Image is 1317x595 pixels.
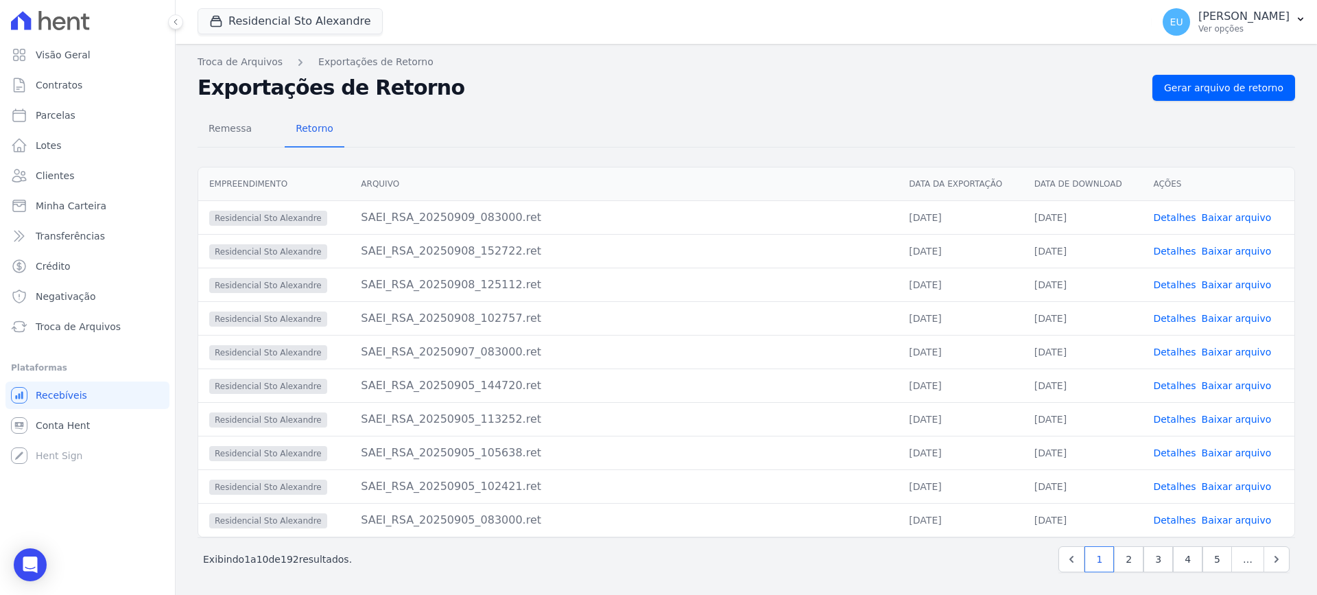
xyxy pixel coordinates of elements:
[200,115,260,142] span: Remessa
[361,344,887,360] div: SAEI_RSA_20250907_083000.ret
[198,112,344,148] nav: Tab selector
[361,411,887,428] div: SAEI_RSA_20250905_113252.ret
[5,192,169,220] a: Minha Carteira
[209,379,327,394] span: Residencial Sto Alexandre
[1153,380,1196,391] a: Detalhes
[1164,81,1283,95] span: Gerar arquivo de retorno
[36,108,75,122] span: Parcelas
[209,244,327,259] span: Residencial Sto Alexandre
[5,283,169,310] a: Negativação
[1202,515,1272,526] a: Baixar arquivo
[1202,447,1272,458] a: Baixar arquivo
[1152,3,1317,41] button: EU [PERSON_NAME] Ver opções
[5,41,169,69] a: Visão Geral
[36,259,71,273] span: Crédito
[244,554,250,565] span: 1
[1202,380,1272,391] a: Baixar arquivo
[1153,313,1196,324] a: Detalhes
[36,388,87,402] span: Recebíveis
[198,55,283,69] a: Troca de Arquivos
[361,512,887,528] div: SAEI_RSA_20250905_083000.ret
[1202,246,1272,257] a: Baixar arquivo
[898,268,1023,301] td: [DATE]
[257,554,269,565] span: 10
[209,211,327,226] span: Residencial Sto Alexandre
[1023,167,1143,201] th: Data de Download
[1023,335,1143,369] td: [DATE]
[1143,546,1173,572] a: 3
[361,478,887,495] div: SAEI_RSA_20250905_102421.ret
[36,290,96,303] span: Negativação
[898,402,1023,436] td: [DATE]
[1198,10,1290,23] p: [PERSON_NAME]
[361,310,887,327] div: SAEI_RSA_20250908_102757.ret
[209,345,327,360] span: Residencial Sto Alexandre
[209,312,327,327] span: Residencial Sto Alexandre
[318,55,434,69] a: Exportações de Retorno
[898,335,1023,369] td: [DATE]
[1202,279,1272,290] a: Baixar arquivo
[1170,17,1183,27] span: EU
[14,548,47,581] div: Open Intercom Messenger
[898,469,1023,503] td: [DATE]
[350,167,898,201] th: Arquivo
[1153,447,1196,458] a: Detalhes
[898,200,1023,234] td: [DATE]
[198,167,350,201] th: Empreendimento
[36,199,106,213] span: Minha Carteira
[1153,212,1196,223] a: Detalhes
[1023,369,1143,402] td: [DATE]
[1153,279,1196,290] a: Detalhes
[5,253,169,280] a: Crédito
[1153,515,1196,526] a: Detalhes
[1153,246,1196,257] a: Detalhes
[1023,200,1143,234] td: [DATE]
[36,419,90,432] span: Conta Hent
[36,78,82,92] span: Contratos
[1231,546,1264,572] span: …
[5,102,169,129] a: Parcelas
[1263,546,1290,572] a: Next
[898,167,1023,201] th: Data da Exportação
[1142,167,1294,201] th: Ações
[1202,347,1272,358] a: Baixar arquivo
[198,112,263,148] a: Remessa
[5,162,169,189] a: Clientes
[898,503,1023,537] td: [DATE]
[5,222,169,250] a: Transferências
[285,112,344,148] a: Retorno
[209,412,327,428] span: Residencial Sto Alexandre
[36,320,121,334] span: Troca de Arquivos
[1202,313,1272,324] a: Baixar arquivo
[361,277,887,293] div: SAEI_RSA_20250908_125112.ret
[209,513,327,528] span: Residencial Sto Alexandre
[36,169,74,183] span: Clientes
[5,382,169,409] a: Recebíveis
[898,301,1023,335] td: [DATE]
[209,446,327,461] span: Residencial Sto Alexandre
[1153,414,1196,425] a: Detalhes
[198,8,383,34] button: Residencial Sto Alexandre
[36,229,105,243] span: Transferências
[1023,402,1143,436] td: [DATE]
[209,480,327,495] span: Residencial Sto Alexandre
[898,234,1023,268] td: [DATE]
[1202,546,1232,572] a: 5
[198,55,1295,69] nav: Breadcrumb
[287,115,342,142] span: Retorno
[1153,347,1196,358] a: Detalhes
[1023,469,1143,503] td: [DATE]
[1153,481,1196,492] a: Detalhes
[5,71,169,99] a: Contratos
[1023,234,1143,268] td: [DATE]
[36,139,62,152] span: Lotes
[5,313,169,340] a: Troca de Arquivos
[198,75,1141,100] h2: Exportações de Retorno
[209,278,327,293] span: Residencial Sto Alexandre
[1202,414,1272,425] a: Baixar arquivo
[1023,436,1143,469] td: [DATE]
[1058,546,1084,572] a: Previous
[1198,23,1290,34] p: Ver opções
[36,48,91,62] span: Visão Geral
[1202,212,1272,223] a: Baixar arquivo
